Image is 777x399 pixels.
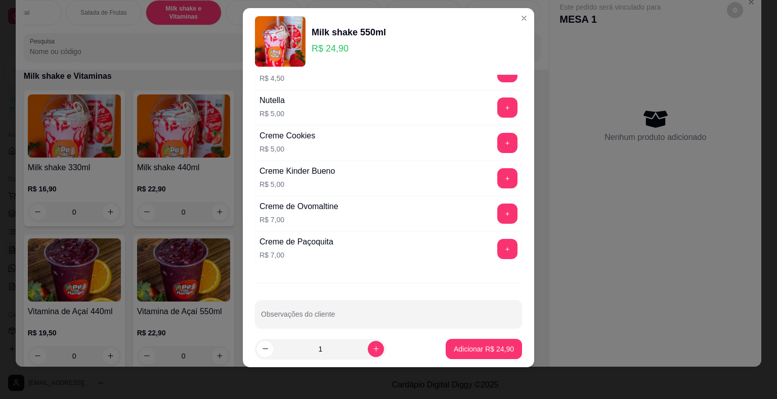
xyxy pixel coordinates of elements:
[260,179,335,189] p: R$ 5,00
[260,130,315,142] div: Creme Cookies
[497,204,517,224] button: add
[497,239,517,259] button: add
[446,339,522,359] button: Adicionar R$ 24,90
[257,341,273,357] button: decrease-product-quantity
[312,41,386,56] p: R$ 24,90
[261,313,516,323] input: Observações do cliente
[260,201,338,213] div: Creme de Ovomaltine
[497,97,517,118] button: add
[497,168,517,188] button: add
[368,341,384,357] button: increase-product-quantity
[260,94,285,107] div: Nutella
[255,16,306,67] img: product-image
[454,344,514,354] p: Adicionar R$ 24,90
[516,10,532,26] button: Close
[260,165,335,177] div: Creme Kinder Bueno
[260,250,333,260] p: R$ 7,00
[260,215,338,225] p: R$ 7,00
[260,236,333,248] div: Creme de Paçoquita
[260,144,315,154] p: R$ 5,00
[312,25,386,39] div: Milk shake 550ml
[260,109,285,119] p: R$ 5,00
[497,133,517,153] button: add
[260,73,317,83] p: R$ 4,50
